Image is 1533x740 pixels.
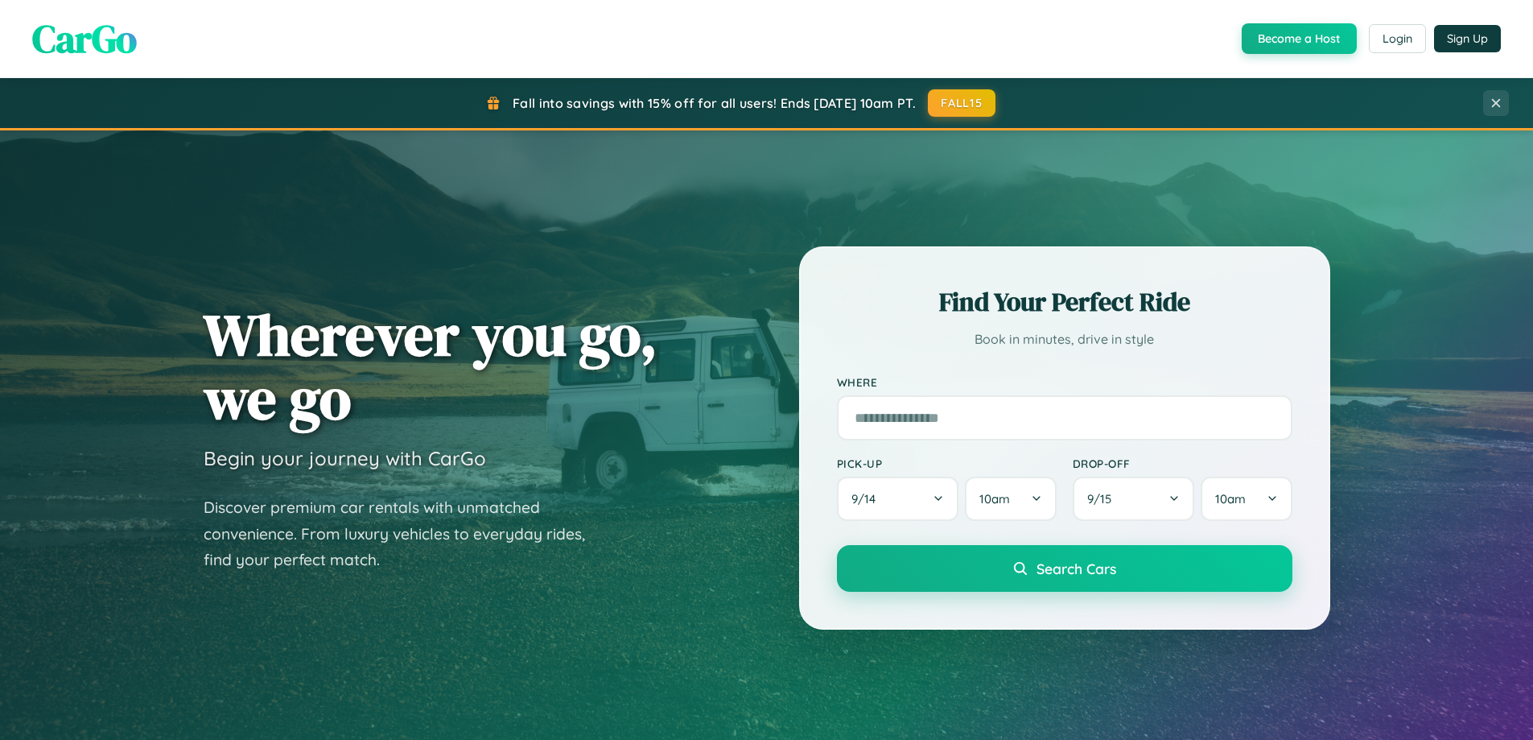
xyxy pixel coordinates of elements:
[851,491,884,506] span: 9 / 14
[1215,491,1246,506] span: 10am
[1073,477,1195,521] button: 9/15
[979,491,1010,506] span: 10am
[32,12,137,65] span: CarGo
[1242,23,1357,54] button: Become a Host
[837,545,1292,592] button: Search Cars
[204,446,486,470] h3: Begin your journey with CarGo
[204,494,606,573] p: Discover premium car rentals with unmatched convenience. From luxury vehicles to everyday rides, ...
[837,375,1292,389] label: Where
[1434,25,1501,52] button: Sign Up
[928,89,995,117] button: FALL15
[837,457,1057,470] label: Pick-up
[965,477,1056,521] button: 10am
[837,328,1292,351] p: Book in minutes, drive in style
[1073,457,1292,470] label: Drop-off
[1087,491,1119,506] span: 9 / 15
[1036,560,1116,577] span: Search Cars
[837,477,959,521] button: 9/14
[204,303,657,430] h1: Wherever you go, we go
[837,284,1292,320] h2: Find Your Perfect Ride
[513,95,916,111] span: Fall into savings with 15% off for all users! Ends [DATE] 10am PT.
[1201,477,1292,521] button: 10am
[1369,24,1426,53] button: Login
